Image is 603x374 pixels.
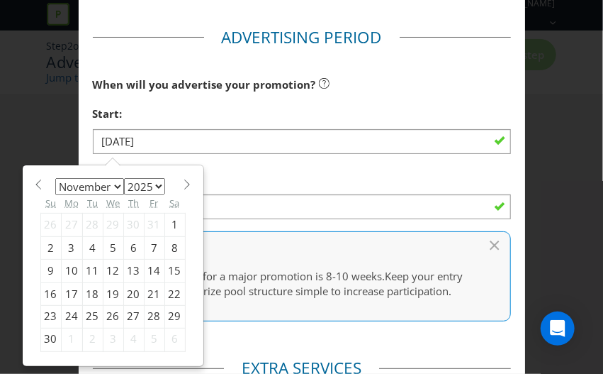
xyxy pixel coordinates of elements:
div: 22 [164,282,185,305]
div: End: [93,165,511,194]
abbr: Sunday [45,197,56,209]
div: 14 [144,260,164,282]
div: 8 [164,236,185,259]
legend: Advertising Period [204,26,400,49]
div: 30 [123,214,144,236]
div: 15 [164,260,185,282]
abbr: Saturday [170,197,180,209]
div: 23 [40,306,61,329]
div: 6 [164,329,185,351]
div: 30 [40,329,61,351]
div: 24 [61,306,82,329]
div: 5 [103,236,123,259]
input: DD/MM/YY [93,129,511,154]
abbr: Friday [150,197,159,209]
span: The ideal period for a major promotion is 8-10 weeks. [122,269,385,283]
div: 2 [82,329,103,351]
div: 11 [82,260,103,282]
abbr: Thursday [128,197,139,209]
div: 31 [144,214,164,236]
div: 26 [103,306,123,329]
div: 6 [123,236,144,259]
div: 28 [82,214,103,236]
div: 27 [123,306,144,329]
div: 29 [103,214,123,236]
span: When will you advertise your promotion? [93,77,316,92]
div: 2 [40,236,61,259]
div: 17 [61,282,82,305]
abbr: Monday [64,197,79,209]
abbr: Tuesday [87,197,98,209]
div: 12 [103,260,123,282]
div: 25 [82,306,103,329]
div: 4 [123,329,144,351]
span: Keep your entry mechanics and prize pool structure simple to increase participation. [122,269,463,298]
div: 10 [61,260,82,282]
div: 26 [40,214,61,236]
abbr: Wednesday [106,197,120,209]
div: 20 [123,282,144,305]
div: 29 [164,306,185,329]
div: 27 [61,214,82,236]
div: 13 [123,260,144,282]
input: DD/MM/YY [93,194,511,219]
div: 18 [82,282,103,305]
div: 1 [61,329,82,351]
div: 7 [144,236,164,259]
div: Start: [93,99,511,128]
div: 21 [144,282,164,305]
div: 1 [164,214,185,236]
div: 3 [61,236,82,259]
div: 5 [144,329,164,351]
div: 4 [82,236,103,259]
div: 19 [103,282,123,305]
div: 3 [103,329,123,351]
div: 9 [40,260,61,282]
div: 28 [144,306,164,329]
div: 16 [40,282,61,305]
div: Open Intercom Messenger [541,312,575,346]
